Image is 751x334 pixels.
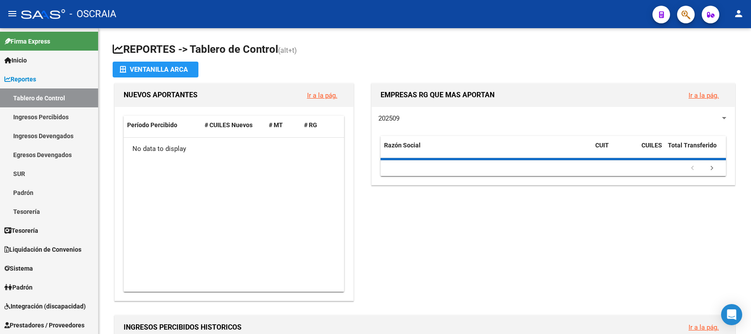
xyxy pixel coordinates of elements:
[201,116,265,135] datatable-header-cell: # CUILES Nuevos
[689,92,719,99] a: Ir a la pág.
[4,301,86,311] span: Integración (discapacidad)
[113,42,737,58] h1: REPORTES -> Tablero de Control
[4,226,38,235] span: Tesorería
[7,8,18,19] mat-icon: menu
[124,91,198,99] span: NUEVOS APORTANTES
[4,245,81,254] span: Liquidación de Convenios
[124,138,344,160] div: No data to display
[4,74,36,84] span: Reportes
[381,136,592,165] datatable-header-cell: Razón Social
[307,92,337,99] a: Ir a la pág.
[592,136,638,165] datatable-header-cell: CUIT
[384,142,421,149] span: Razón Social
[70,4,116,24] span: - OSCRAIA
[664,136,726,165] datatable-header-cell: Total Transferido
[304,121,317,128] span: # RG
[269,121,283,128] span: # MT
[4,264,33,273] span: Sistema
[638,136,664,165] datatable-header-cell: CUILES
[595,142,609,149] span: CUIT
[4,283,33,292] span: Padrón
[124,116,201,135] datatable-header-cell: Período Percibido
[4,320,84,330] span: Prestadores / Proveedores
[703,164,720,173] a: go to next page
[300,116,336,135] datatable-header-cell: # RG
[127,121,177,128] span: Período Percibido
[300,87,344,103] button: Ir a la pág.
[4,55,27,65] span: Inicio
[684,164,701,173] a: go to previous page
[205,121,253,128] span: # CUILES Nuevos
[641,142,662,149] span: CUILES
[278,46,297,55] span: (alt+t)
[4,37,50,46] span: Firma Express
[381,91,495,99] span: EMPRESAS RG QUE MAS APORTAN
[668,142,717,149] span: Total Transferido
[689,323,719,331] a: Ir a la pág.
[378,114,399,122] span: 202509
[721,304,742,325] div: Open Intercom Messenger
[113,62,198,77] button: Ventanilla ARCA
[265,116,300,135] datatable-header-cell: # MT
[124,323,242,331] span: INGRESOS PERCIBIDOS HISTORICOS
[681,87,726,103] button: Ir a la pág.
[733,8,744,19] mat-icon: person
[120,62,191,77] div: Ventanilla ARCA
